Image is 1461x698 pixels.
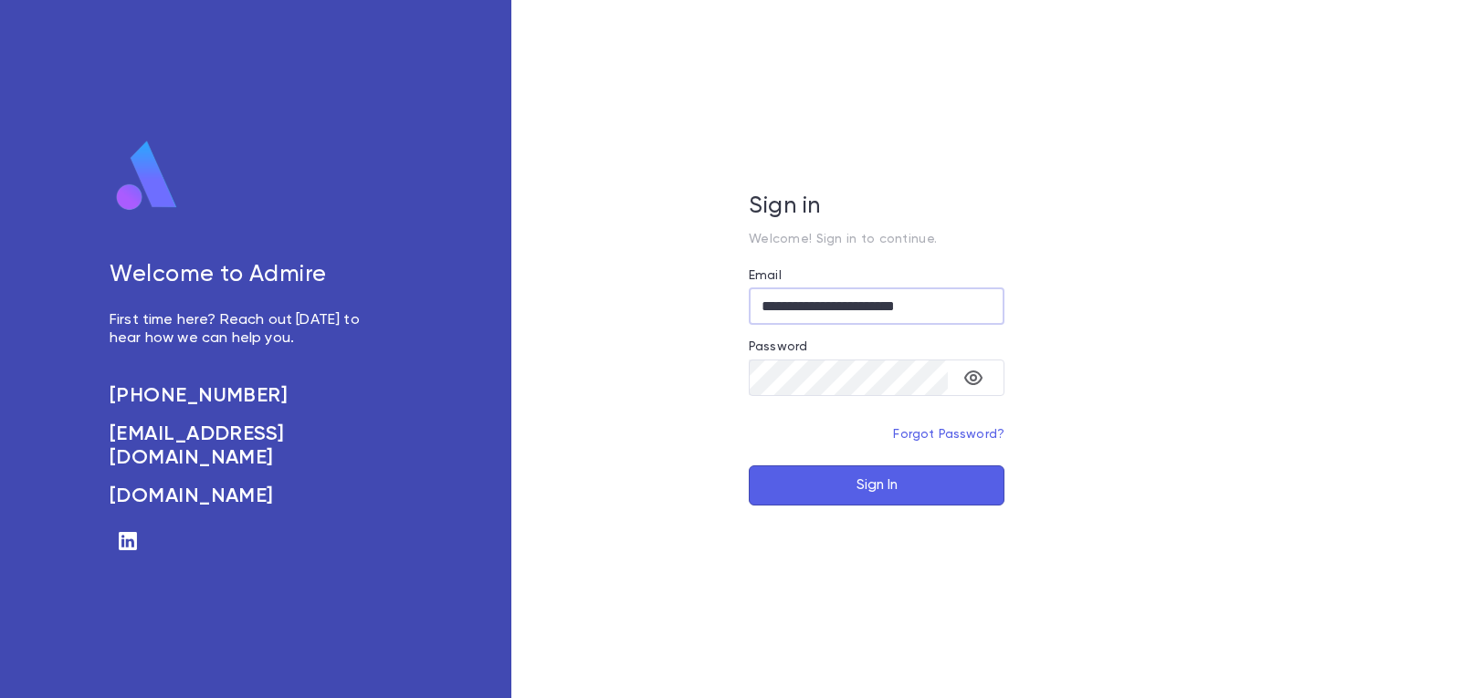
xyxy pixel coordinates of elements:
label: Email [749,268,782,283]
a: Forgot Password? [893,428,1004,441]
a: [DOMAIN_NAME] [110,484,380,508]
p: First time here? Reach out [DATE] to hear how we can help you. [110,311,380,348]
button: Sign In [749,465,1004,505]
h5: Welcome to Admire [110,262,380,289]
h5: Sign in [749,193,1004,221]
img: logo [110,140,184,213]
a: [PHONE_NUMBER] [110,384,380,408]
label: Password [749,339,807,354]
p: Welcome! Sign in to continue. [749,232,1004,246]
button: toggle password visibility [955,359,992,396]
a: [EMAIL_ADDRESS][DOMAIN_NAME] [110,422,380,470]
